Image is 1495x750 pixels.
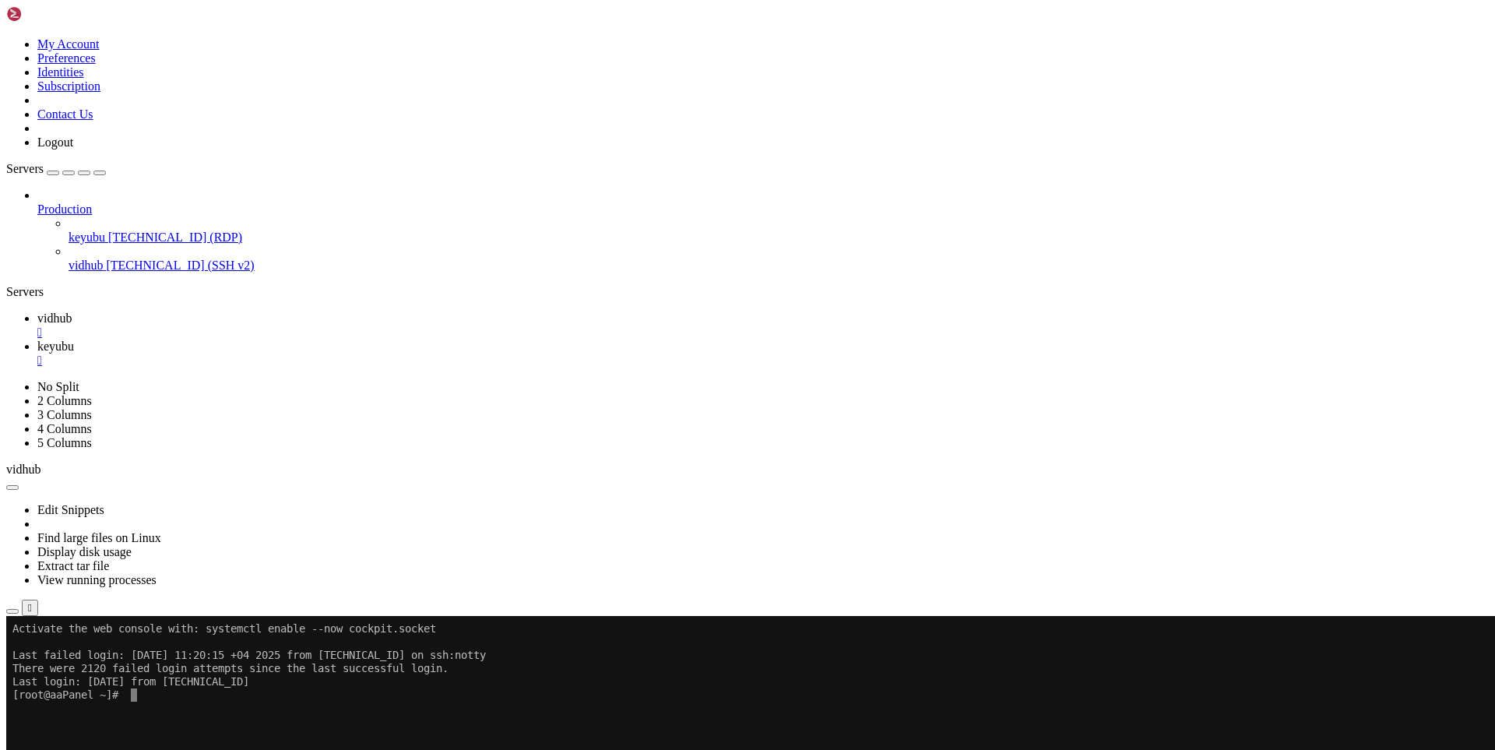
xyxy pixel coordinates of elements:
a: Logout [37,136,73,149]
a: 3 Columns [37,408,92,421]
span: vidhub [6,463,40,476]
li: keyubu [TECHNICAL_ID] (RDP) [69,217,1489,245]
a: Identities [37,65,84,79]
a: Extract tar file [37,559,109,572]
a: Servers [6,162,106,175]
button:  [22,600,38,616]
a: 4 Columns [37,422,92,435]
li: Production [37,188,1489,273]
x-row: Last failed login: [DATE] 11:20:15 +04 2025 from [TECHNICAL_ID] on ssh:notty [6,33,1293,46]
span: vidhub [37,312,72,325]
div: (18, 5) [125,72,131,86]
div:  [28,602,32,614]
span: Production [37,202,92,216]
span: [TECHNICAL_ID] (RDP) [108,231,242,244]
a: No Split [37,380,79,393]
a: Find large files on Linux [37,531,161,544]
div: Servers [6,285,1489,299]
x-row: Last login: [DATE] from [TECHNICAL_ID] [6,59,1293,72]
a: vidhub [TECHNICAL_ID] (SSH v2) [69,259,1489,273]
a: Production [37,202,1489,217]
span: keyubu [69,231,105,244]
x-row: [root@aaPanel ~]# [6,72,1293,86]
x-row: There were 2120 failed login attempts since the last successful login. [6,46,1293,59]
a: 5 Columns [37,436,92,449]
x-row: Activate the web console with: systemctl enable --now cockpit.socket [6,6,1293,19]
span: keyubu [37,340,74,353]
span: [TECHNICAL_ID] (SSH v2) [106,259,254,272]
span: vidhub [69,259,103,272]
span: Servers [6,162,44,175]
a: Display disk usage [37,545,132,558]
a: Edit Snippets [37,503,104,516]
a: 2 Columns [37,394,92,407]
a: Preferences [37,51,96,65]
a: View running processes [37,573,157,586]
a: vidhub [37,312,1489,340]
a: keyubu [37,340,1489,368]
img: Shellngn [6,6,96,22]
li: vidhub [TECHNICAL_ID] (SSH v2) [69,245,1489,273]
a:  [37,326,1489,340]
a: My Account [37,37,100,51]
a: Contact Us [37,107,93,121]
a: keyubu [TECHNICAL_ID] (RDP) [69,231,1489,245]
a:  [37,354,1489,368]
a: Subscription [37,79,100,93]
